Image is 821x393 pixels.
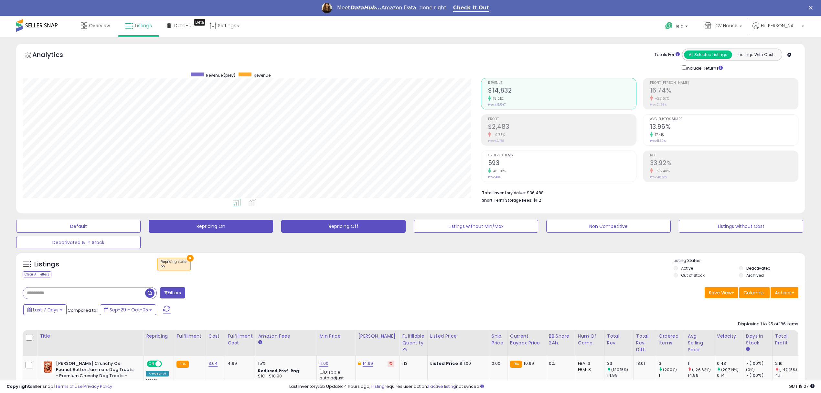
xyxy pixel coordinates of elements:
h2: 593 [488,159,636,168]
span: 10.99 [524,360,534,366]
h2: 16.74% [650,87,798,95]
a: Settings [205,16,244,35]
small: -23.67% [653,96,669,101]
span: ON [147,361,155,367]
button: Actions [771,287,798,298]
div: Ordered Items [659,333,682,346]
button: Save View [705,287,738,298]
div: $11.00 [430,361,484,366]
small: Days In Stock. [746,346,750,352]
label: Archived [746,273,764,278]
span: Revenue [254,73,271,78]
a: DataHub [162,16,199,35]
a: Terms of Use [55,383,83,389]
strong: Copyright [6,383,30,389]
a: 14.99 [363,360,373,367]
button: All Selected Listings [684,51,732,59]
div: seller snap | | [6,384,112,390]
label: Active [681,265,693,271]
div: 18.01 [636,361,651,366]
div: 0% [549,361,570,366]
div: Fulfillable Quantity [402,333,424,346]
div: Current Buybox Price [510,333,543,346]
div: Cost [208,333,222,340]
a: Check It Out [453,5,489,12]
span: Profit [PERSON_NAME] [650,81,798,85]
button: Filters [160,287,185,298]
small: 17.41% [653,132,665,137]
button: Listings without Min/Max [414,220,538,233]
small: -25.48% [653,169,670,174]
div: Amazon AI [146,371,169,376]
small: FBA [510,361,522,368]
label: Out of Stock [681,273,705,278]
div: on [161,264,187,269]
a: Listings [120,16,157,35]
button: Non Competitive [546,220,671,233]
small: FBA [176,361,188,368]
div: 15% [258,361,312,366]
img: 516LFmWBwzL._SL40_.jpg [41,361,54,374]
div: FBM: 3 [578,367,599,373]
button: Listings without Cost [679,220,803,233]
a: 1 active listing [428,383,456,389]
a: 3.64 [208,360,218,367]
span: Overview [89,22,110,29]
p: Listing States: [674,258,805,264]
div: 113 [402,361,422,366]
div: 0.43 [717,361,743,366]
div: [PERSON_NAME] [358,333,397,340]
button: Last 7 Days [23,304,67,315]
span: ROI [650,154,798,157]
div: Fulfillment Cost [228,333,252,346]
small: Prev: $12,547 [488,103,506,107]
div: Last InventoryLab Update: 4 hours ago, requires user action, not synced. [289,384,815,390]
div: 14.99 [607,373,633,378]
h5: Listings [34,260,59,269]
small: (-26.62%) [692,367,711,372]
b: Reduced Prof. Rng. [258,368,300,374]
a: 11.00 [319,360,328,367]
button: Sep-29 - Oct-05 [100,304,156,315]
span: Listings [135,22,152,29]
a: TCV House [700,16,747,37]
div: Disable auto adjust min [319,368,350,387]
div: Velocity [717,333,741,340]
div: 33 [607,361,633,366]
small: 18.21% [491,96,504,101]
h2: 13.96% [650,123,798,132]
span: Compared to: [68,307,97,313]
i: Get Help [665,22,673,30]
div: Close [809,6,815,10]
button: × [187,255,194,262]
b: Listed Price: [430,360,460,366]
span: TCV House [713,22,738,29]
img: Profile image for Georgie [322,3,332,13]
div: Avg Selling Price [688,333,711,353]
div: Preset: [146,378,169,393]
span: Repricing state : [161,259,187,269]
div: Tooltip anchor [194,19,205,26]
div: Listed Price [430,333,486,340]
h2: $14,832 [488,87,636,95]
small: Amazon Fees. [258,340,262,345]
span: Help [675,23,683,29]
button: Deactivated & In Stock [16,236,141,249]
div: Num of Comp. [578,333,602,346]
div: BB Share 24h. [549,333,572,346]
h2: 33.92% [650,159,798,168]
small: (207.14%) [721,367,739,372]
div: Fulfillment [176,333,203,340]
div: 3 [659,361,685,366]
span: Sep-29 - Oct-05 [110,307,148,313]
div: 7 (100%) [746,373,772,378]
h2: $2,483 [488,123,636,132]
div: 1 [659,373,685,378]
div: Clear All Filters [23,271,51,277]
button: Repricing On [149,220,273,233]
span: Avg. Buybox Share [650,118,798,121]
div: FBA: 3 [578,361,599,366]
span: Hi [PERSON_NAME] [761,22,800,29]
span: Columns [743,289,764,296]
small: -9.78% [491,132,505,137]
